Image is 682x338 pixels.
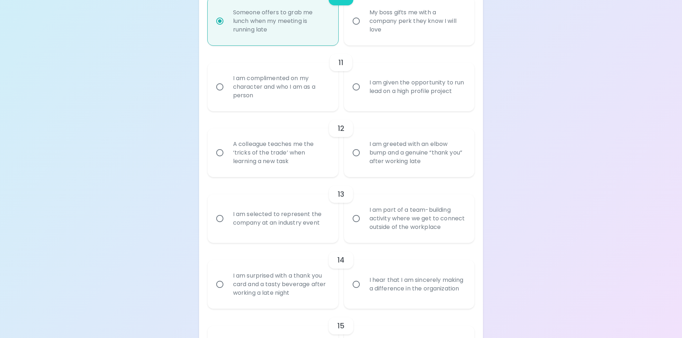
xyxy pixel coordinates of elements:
[208,45,475,111] div: choice-group-check
[208,177,475,243] div: choice-group-check
[208,243,475,309] div: choice-group-check
[364,131,471,174] div: I am greeted with an elbow bump and a genuine “thank you” after working late
[227,263,334,306] div: I am surprised with a thank you card and a tasty beverage after working a late night
[337,254,344,266] h6: 14
[227,131,334,174] div: A colleague teaches me the ‘tricks of the trade’ when learning a new task
[208,111,475,177] div: choice-group-check
[364,70,471,104] div: I am given the opportunity to run lead on a high profile project
[227,65,334,108] div: I am complimented on my character and who I am as a person
[364,267,471,302] div: I hear that I am sincerely making a difference in the organization
[364,197,471,240] div: I am part of a team-building activity where we get to connect outside of the workplace
[338,57,343,68] h6: 11
[227,201,334,236] div: I am selected to represent the company at an industry event
[338,123,344,134] h6: 12
[337,320,344,332] h6: 15
[338,188,344,200] h6: 13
